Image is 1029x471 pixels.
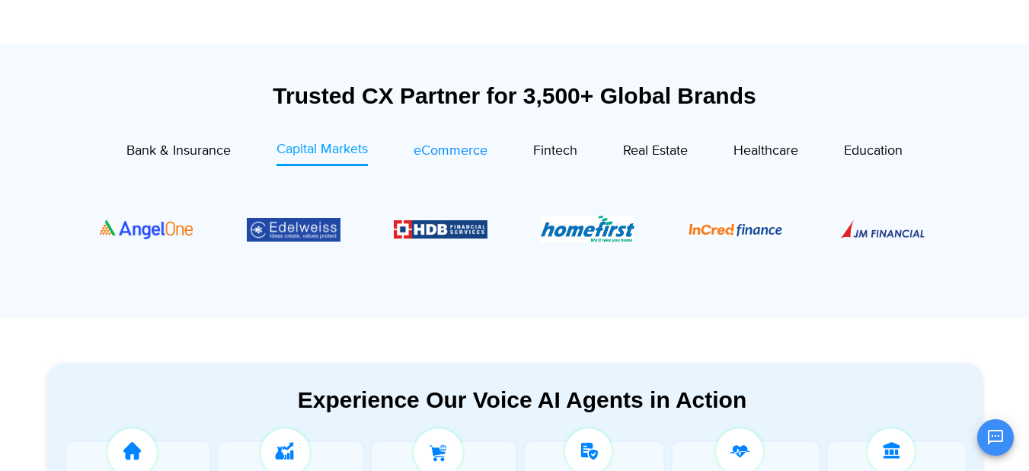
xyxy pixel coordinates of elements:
a: eCommerce [414,139,487,166]
button: Open chat [977,419,1014,456]
div: Trusted CX Partner for 3,500+ Global Brands [46,82,983,109]
span: Fintech [533,143,577,159]
div: Experience Our Voice AI Agents in Action [62,386,983,413]
span: Healthcare [733,143,798,159]
a: Real Estate [623,139,688,166]
span: Bank & Insurance [126,143,231,159]
a: Capital Markets [276,139,368,166]
a: Education [844,139,903,166]
span: Real Estate [623,143,688,159]
a: Fintech [533,139,577,166]
span: Education [844,143,903,159]
span: Capital Markets [276,141,368,158]
a: Bank & Insurance [126,139,231,166]
div: Image Carousel [100,182,930,276]
span: eCommerce [414,143,487,159]
a: Healthcare [733,139,798,166]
